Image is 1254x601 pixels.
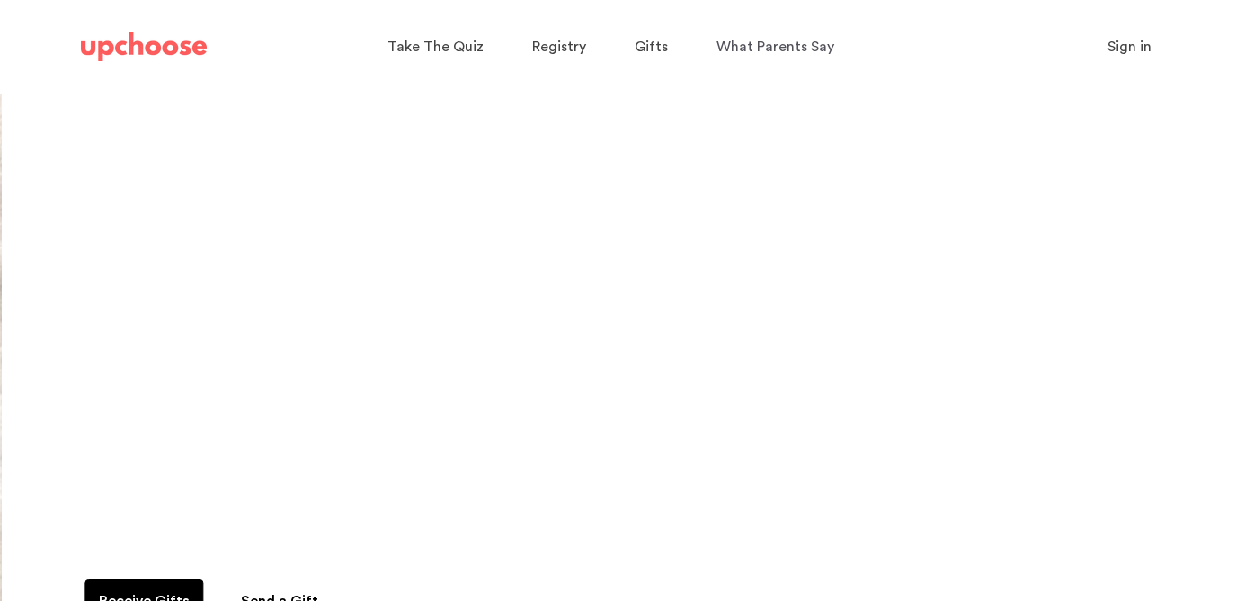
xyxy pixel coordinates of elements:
[81,29,207,66] a: UpChoose
[532,40,586,54] span: Registry
[1107,40,1152,54] span: Sign in
[532,30,591,65] a: Registry
[84,527,1235,556] p: Receive months of sustainable baby clothing as gifts.
[387,40,484,54] span: Take The Quiz
[1085,29,1174,65] button: Sign in
[716,30,840,65] a: What Parents Say
[635,40,668,54] span: Gifts
[716,40,834,54] span: What Parents Say
[635,30,673,65] a: Gifts
[81,32,207,61] img: UpChoose
[387,30,489,65] a: Take The Quiz
[84,475,508,518] h2: Want to fund it with gifts?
